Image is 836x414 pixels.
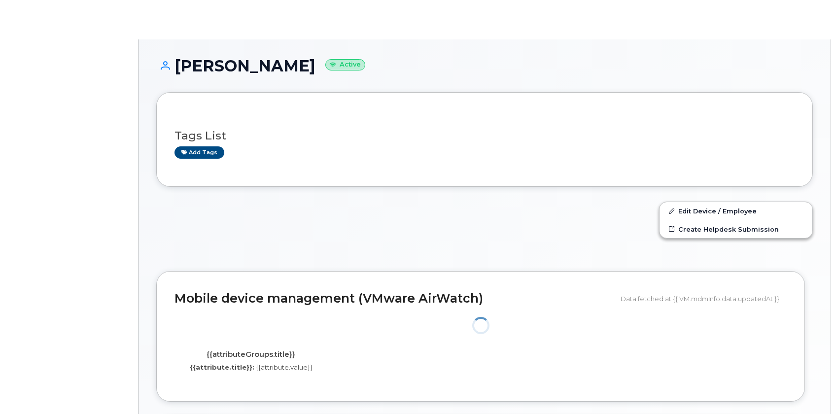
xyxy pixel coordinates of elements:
a: Create Helpdesk Submission [660,220,812,238]
h4: {{attributeGroups.title}} [182,350,320,359]
h1: [PERSON_NAME] [156,57,813,74]
small: Active [325,59,365,70]
a: Add tags [174,146,224,159]
a: Edit Device / Employee [660,202,812,220]
span: {{attribute.value}} [256,363,313,371]
h2: Mobile device management (VMware AirWatch) [174,292,613,306]
label: {{attribute.title}}: [190,363,254,372]
h3: Tags List [174,130,795,142]
div: Data fetched at {{ VM.mdmInfo.data.updatedAt }} [621,289,787,308]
